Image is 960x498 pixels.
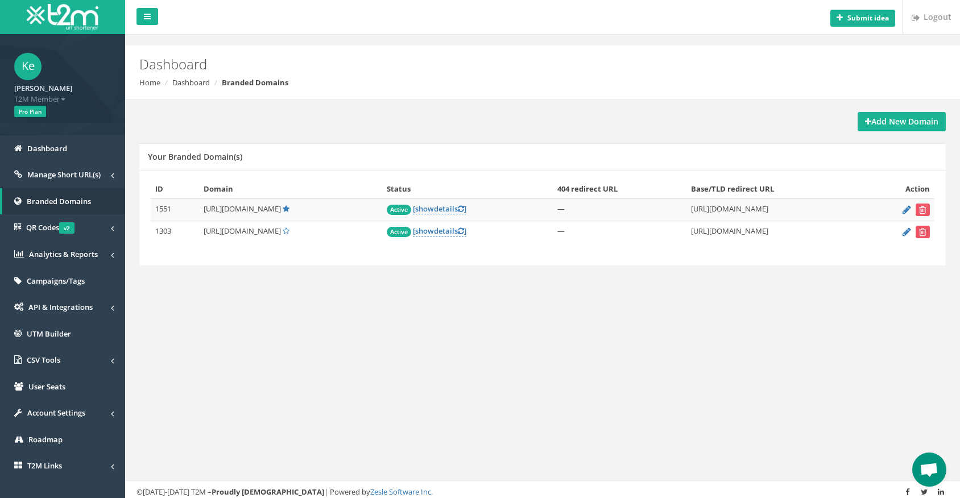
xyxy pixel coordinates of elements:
td: 1303 [151,221,199,243]
span: CSV Tools [27,355,60,365]
span: Analytics & Reports [29,249,98,259]
img: T2M [27,4,98,30]
div: ©[DATE]-[DATE] T2M – | Powered by [136,487,949,497]
span: v2 [59,222,75,234]
span: Active [387,205,411,215]
span: Ke [14,53,42,80]
span: Branded Domains [27,196,91,206]
span: Pro Plan [14,106,46,117]
span: Manage Short URL(s) [27,169,101,180]
span: Account Settings [27,408,85,418]
strong: Add New Domain [865,116,938,127]
strong: [PERSON_NAME] [14,83,72,93]
span: UTM Builder [27,329,71,339]
a: [showdetails] [413,204,466,214]
strong: Branded Domains [222,77,288,88]
td: [URL][DOMAIN_NAME] [686,221,864,243]
th: ID [151,179,199,199]
th: Base/TLD redirect URL [686,179,864,199]
a: Home [139,77,160,88]
a: Add New Domain [858,112,946,131]
td: — [553,221,686,243]
a: [showdetails] [413,226,466,236]
span: User Seats [28,381,65,392]
a: Open chat [912,453,946,487]
span: QR Codes [26,222,75,233]
a: [PERSON_NAME] T2M Member [14,80,111,104]
span: Active [387,227,411,237]
th: 404 redirect URL [553,179,686,199]
th: Action [864,179,934,199]
a: Default [283,204,289,214]
button: Submit idea [830,10,895,27]
span: show [415,226,434,236]
a: Dashboard [172,77,210,88]
span: [URL][DOMAIN_NAME] [204,226,281,236]
a: Set Default [283,226,289,236]
h5: Your Branded Domain(s) [148,152,242,161]
td: 1551 [151,199,199,221]
span: [URL][DOMAIN_NAME] [204,204,281,214]
a: Zesle Software Inc. [370,487,433,497]
span: Dashboard [27,143,67,153]
span: T2M Member [14,94,111,105]
td: [URL][DOMAIN_NAME] [686,199,864,221]
td: — [553,199,686,221]
span: API & Integrations [28,302,93,312]
b: Submit idea [847,13,889,23]
span: T2M Links [27,460,62,471]
span: Roadmap [28,434,63,445]
th: Status [382,179,553,199]
span: show [415,204,434,214]
h2: Dashboard [139,57,809,72]
span: Campaigns/Tags [27,276,85,286]
strong: Proudly [DEMOGRAPHIC_DATA] [212,487,324,497]
th: Domain [199,179,382,199]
